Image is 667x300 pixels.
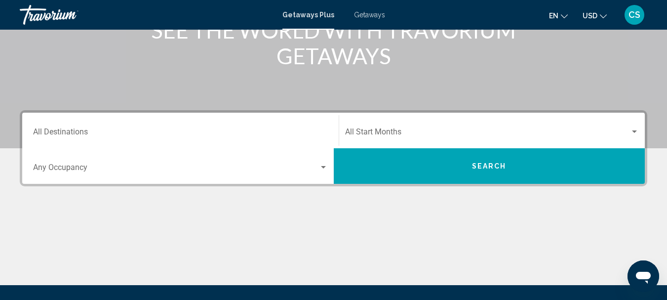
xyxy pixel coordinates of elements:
div: Search widget [22,113,645,184]
button: Search [334,148,645,184]
span: Search [472,163,507,171]
a: Getaways Plus [282,11,334,19]
span: en [549,12,558,20]
span: USD [583,12,597,20]
a: Getaways [354,11,385,19]
iframe: Button to launch messaging window [628,260,659,292]
button: User Menu [622,4,647,25]
span: CS [628,10,640,20]
a: Travorium [20,5,273,25]
h1: SEE THE WORLD WITH TRAVORIUM GETAWAYS [149,17,519,69]
button: Change language [549,8,568,23]
button: Change currency [583,8,607,23]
